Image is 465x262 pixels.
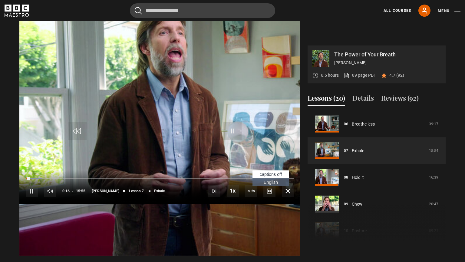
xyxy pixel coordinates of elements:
span: English [264,180,278,185]
button: Fullscreen [282,185,294,197]
div: Current quality: 360p [245,185,257,197]
button: Pause [26,185,38,197]
p: The Power of Your Breath [334,52,441,57]
span: 15:55 [76,186,85,196]
span: Exhale [154,189,165,193]
button: Next Lesson [208,185,220,197]
svg: BBC Maestro [5,5,29,17]
button: Details [352,93,374,106]
button: Toggle navigation [438,8,460,14]
span: captions off [260,172,282,177]
input: Search [130,3,275,18]
button: Playback Rate [227,185,239,197]
a: All Courses [384,8,411,13]
span: 0:16 [62,186,70,196]
span: - [72,189,74,193]
div: Progress Bar [26,178,294,180]
button: Lessons (20) [308,93,345,106]
button: Submit the search query [135,7,142,15]
button: Captions [263,185,275,197]
span: [PERSON_NAME] [92,189,119,193]
p: 4.7 (92) [389,72,404,79]
a: Hold it [352,174,364,181]
p: [PERSON_NAME] [334,60,441,66]
a: 89 page PDF [344,72,376,79]
span: Lesson 7 [129,189,144,193]
button: Mute [44,185,56,197]
a: Chew [352,201,362,207]
button: Reviews (92) [381,93,419,106]
p: 6.5 hours [321,72,339,79]
video-js: Video Player [19,45,300,204]
span: auto [245,185,257,197]
a: Breathe less [352,121,375,127]
a: Exhale [352,148,364,154]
